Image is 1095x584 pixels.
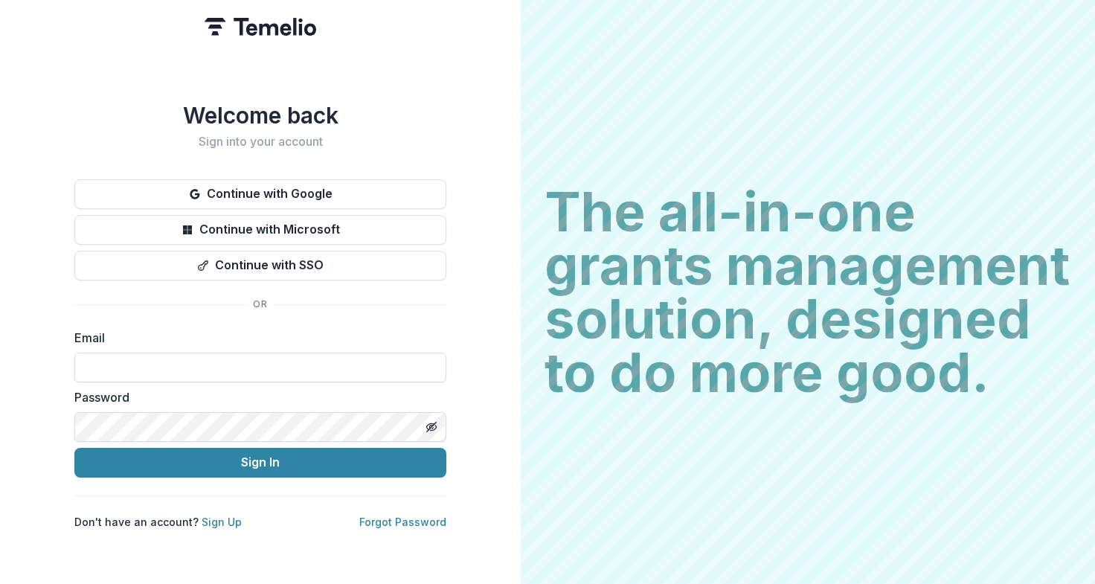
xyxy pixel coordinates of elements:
[74,329,437,347] label: Email
[74,215,446,245] button: Continue with Microsoft
[74,388,437,406] label: Password
[74,251,446,280] button: Continue with SSO
[205,18,316,36] img: Temelio
[359,516,446,528] a: Forgot Password
[202,516,242,528] a: Sign Up
[74,102,446,129] h1: Welcome back
[420,415,443,439] button: Toggle password visibility
[74,448,446,478] button: Sign In
[74,514,242,530] p: Don't have an account?
[74,179,446,209] button: Continue with Google
[74,135,446,149] h2: Sign into your account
